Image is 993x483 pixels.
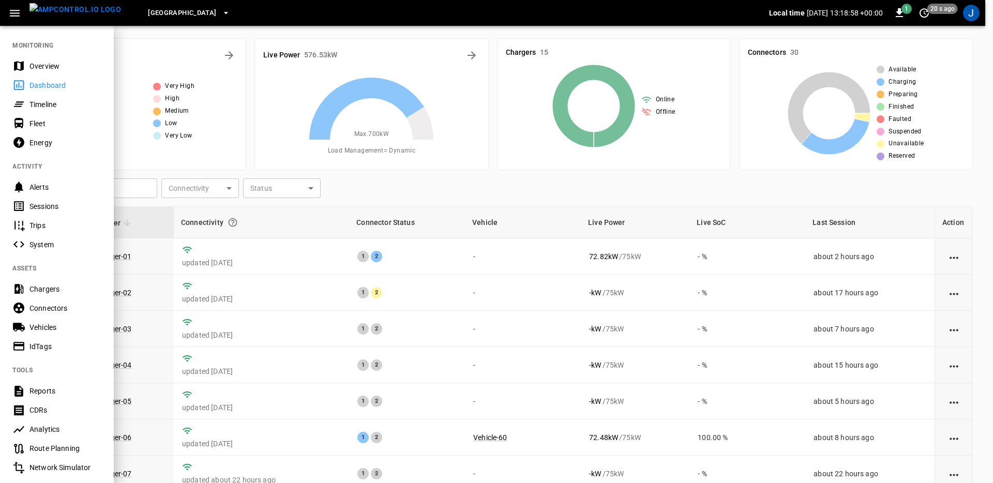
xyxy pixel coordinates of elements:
[29,284,101,294] div: Chargers
[769,8,805,18] p: Local time
[927,4,958,14] span: 20 s ago
[916,5,932,21] button: set refresh interval
[29,239,101,250] div: System
[29,443,101,454] div: Route Planning
[807,8,883,18] p: [DATE] 13:18:58 +00:00
[29,322,101,333] div: Vehicles
[29,80,101,90] div: Dashboard
[29,3,121,16] img: ampcontrol.io logo
[29,424,101,434] div: Analytics
[29,201,101,212] div: Sessions
[148,7,216,19] span: [GEOGRAPHIC_DATA]
[29,405,101,415] div: CDRs
[29,138,101,148] div: Energy
[963,5,980,21] div: profile-icon
[29,462,101,473] div: Network Simulator
[901,4,912,14] span: 1
[29,61,101,71] div: Overview
[29,220,101,231] div: Trips
[29,341,101,352] div: IdTags
[29,118,101,129] div: Fleet
[29,182,101,192] div: Alerts
[29,303,101,313] div: Connectors
[29,386,101,396] div: Reports
[29,99,101,110] div: Timeline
